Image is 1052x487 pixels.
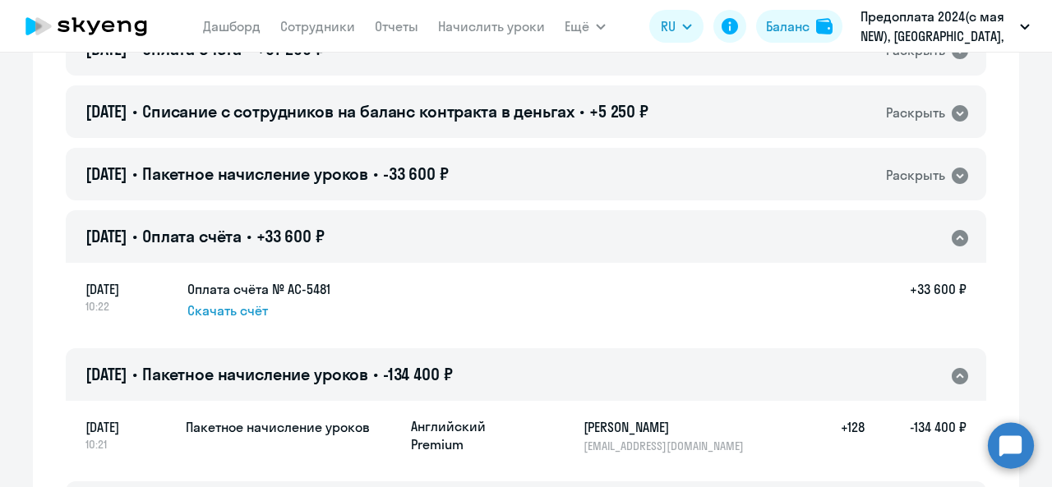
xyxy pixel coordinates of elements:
[247,226,251,246] span: •
[142,226,242,246] span: Оплата счёта
[812,417,865,453] h5: +128
[579,101,584,122] span: •
[865,417,967,453] h5: -134 400 ₽
[886,103,945,123] div: Раскрыть
[861,7,1013,46] p: Предоплата 2024(с мая NEW), [GEOGRAPHIC_DATA], ООО
[132,163,137,184] span: •
[584,417,753,437] h5: [PERSON_NAME]
[373,163,378,184] span: •
[589,101,648,122] span: +5 250 ₽
[886,165,945,186] div: Раскрыть
[132,226,137,246] span: •
[85,279,174,299] span: [DATE]
[85,163,127,184] span: [DATE]
[142,364,368,384] span: Пакетное начисление уроков
[661,16,676,36] span: RU
[383,163,449,184] span: -33 600 ₽
[438,18,545,34] a: Начислить уроки
[187,301,268,320] span: Скачать счёт
[649,10,704,43] button: RU
[85,226,127,246] span: [DATE]
[85,101,127,122] span: [DATE]
[203,18,261,34] a: Дашборд
[142,163,368,184] span: Пакетное начисление уроков
[142,101,574,122] span: Списание с сотрудников на баланс контракта в деньгах
[256,226,325,246] span: +33 600 ₽
[383,364,453,384] span: -134 400 ₽
[85,417,173,437] span: [DATE]
[766,16,810,36] div: Баланс
[187,279,330,299] h5: Оплата счёта № AC-5481
[565,16,589,36] span: Ещё
[85,299,174,314] span: 10:22
[584,439,753,453] p: [EMAIL_ADDRESS][DOMAIN_NAME]
[132,364,137,384] span: •
[186,417,398,437] h5: Пакетное начисление уроков
[565,10,606,43] button: Ещё
[85,364,127,384] span: [DATE]
[816,18,833,34] img: balance
[375,18,418,34] a: Отчеты
[373,364,378,384] span: •
[85,437,173,452] span: 10:21
[910,279,967,320] h5: +33 600 ₽
[756,10,842,43] button: Балансbalance
[411,417,534,453] p: Английский Premium
[132,101,137,122] span: •
[852,7,1038,46] button: Предоплата 2024(с мая NEW), [GEOGRAPHIC_DATA], ООО
[280,18,355,34] a: Сотрудники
